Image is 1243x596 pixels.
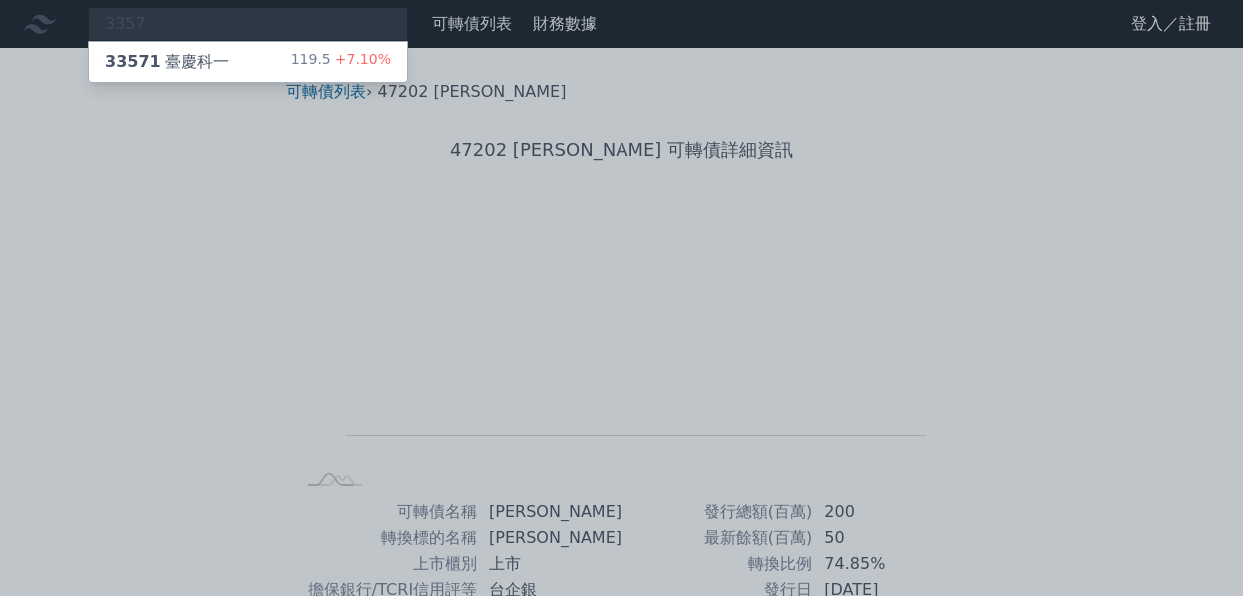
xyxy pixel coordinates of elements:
iframe: Chat Widget [1143,500,1243,596]
div: 臺慶科一 [105,50,229,74]
span: 33571 [105,52,161,71]
a: 33571臺慶科一 119.5+7.10% [89,42,407,82]
span: +7.10% [331,51,391,67]
div: 119.5 [291,50,391,74]
div: 聊天小工具 [1143,500,1243,596]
